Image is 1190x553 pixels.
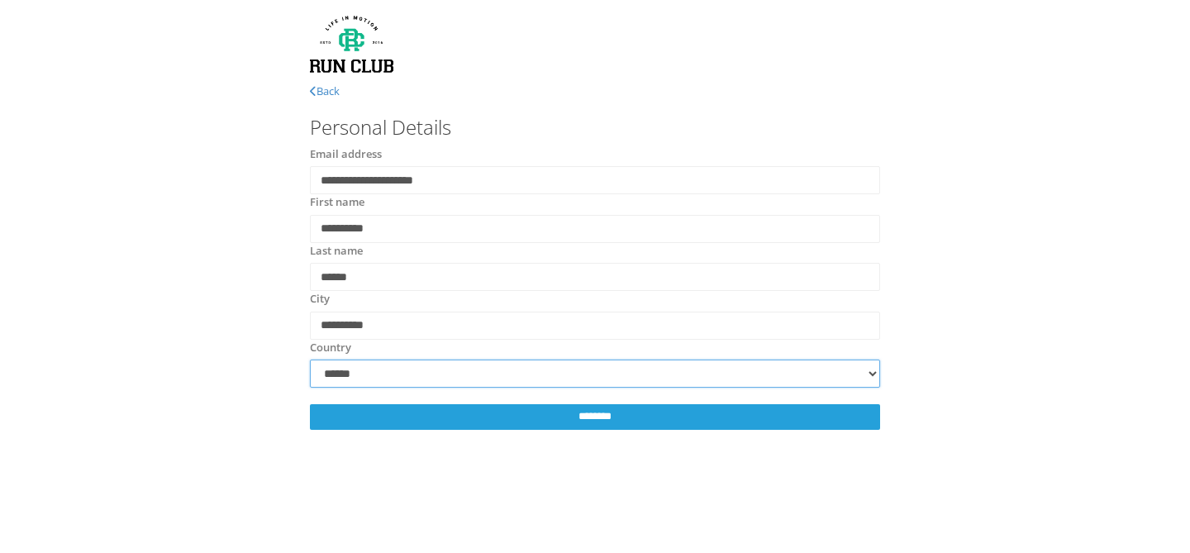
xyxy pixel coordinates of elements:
h3: Personal Details [310,117,880,138]
label: City [310,291,330,307]
label: Last name [310,243,363,260]
img: RCLOGO_2colBlackText(2).png [310,13,393,75]
label: Email address [310,146,382,163]
label: First name [310,194,364,211]
label: Country [310,340,351,356]
a: Back [310,83,340,98]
